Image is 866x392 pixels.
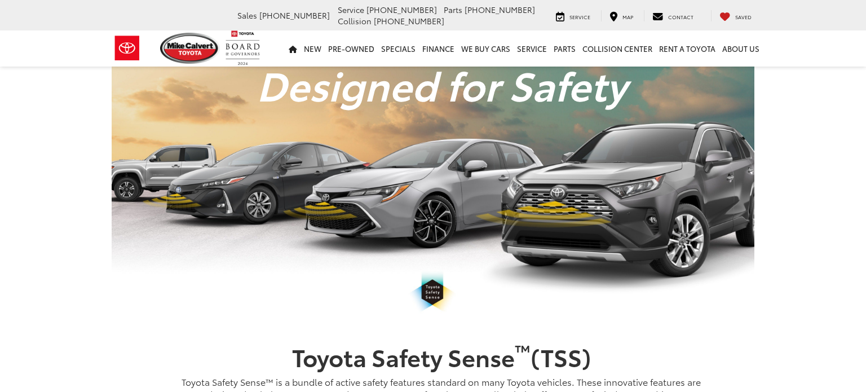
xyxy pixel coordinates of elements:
a: Parts [550,30,579,67]
span: Map [622,13,633,20]
span: Collision [338,15,372,27]
img: Toyota [106,30,148,67]
a: WE BUY CARS [458,30,514,67]
a: Rent a Toyota [656,30,719,67]
span: Sales [237,10,257,21]
a: My Saved Vehicles [711,10,760,21]
a: Pre-Owned [325,30,378,67]
span: Saved [735,13,752,20]
a: About Us [719,30,763,67]
span: Service [569,13,590,20]
a: Specials [378,30,419,67]
a: Finance [419,30,458,67]
a: Map [601,10,642,21]
a: Service [547,10,599,21]
a: Collision Center [579,30,656,67]
span: Service [338,4,364,15]
a: Home [285,30,301,67]
a: Contact [644,10,702,21]
span: [PHONE_NUMBER] [259,10,330,21]
a: New [301,30,325,67]
span: [PHONE_NUMBER] [374,15,444,27]
sup: ™ [515,338,531,363]
img: Toyota Safety Sense: Designed for Safety. Options shown on Toyota models including RAV4, Tacoma, ... [112,56,754,320]
strong: Designed for Safety [257,55,627,112]
span: Contact [668,13,693,20]
span: [PHONE_NUMBER] [465,4,535,15]
span: [PHONE_NUMBER] [366,4,437,15]
h1: Toyota Safety Sense (TSS) [120,343,763,369]
img: Mike Calvert Toyota [160,33,220,64]
a: Service [514,30,550,67]
span: Parts [444,4,462,15]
